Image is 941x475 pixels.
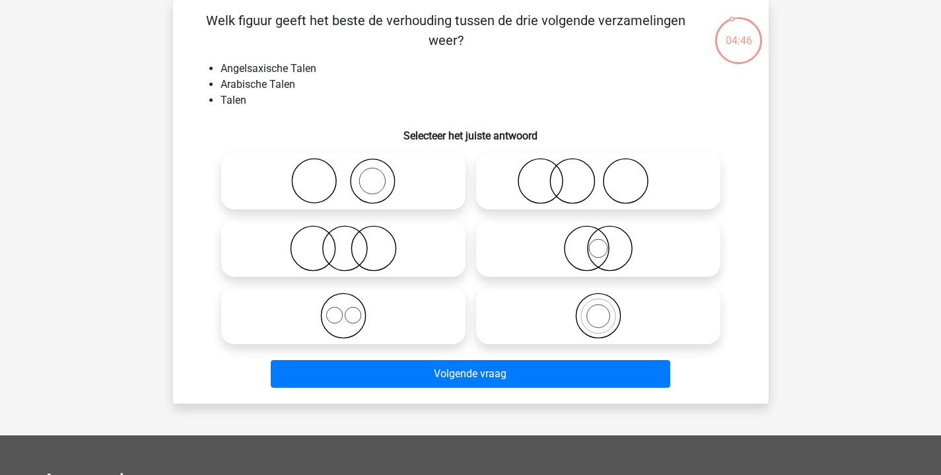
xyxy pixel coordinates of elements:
[221,77,748,92] li: Arabische Talen
[714,16,763,49] div: 04:46
[271,360,670,388] button: Volgende vraag
[194,11,698,50] p: Welk figuur geeft het beste de verhouding tussen de drie volgende verzamelingen weer?
[194,119,748,142] h6: Selecteer het juiste antwoord
[221,61,748,77] li: Angelsaxische Talen
[221,92,748,108] li: Talen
